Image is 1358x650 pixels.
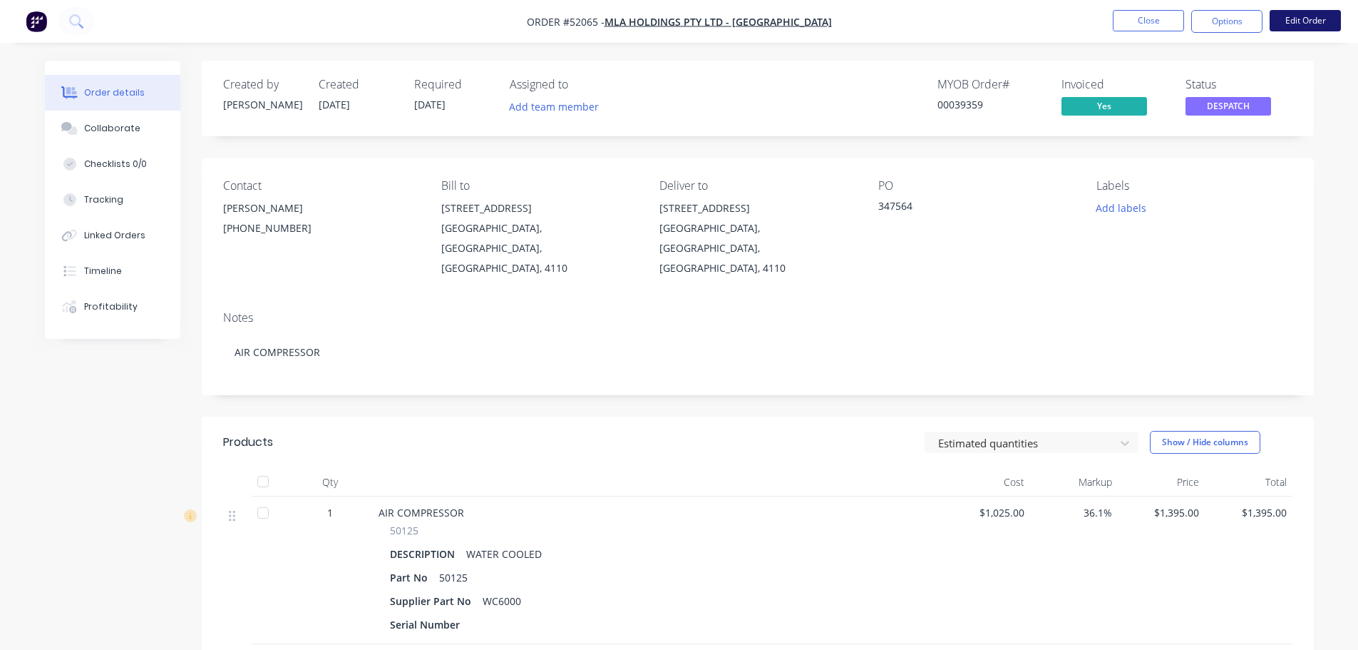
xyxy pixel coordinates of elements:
[510,97,607,116] button: Add team member
[1205,468,1292,497] div: Total
[223,78,302,91] div: Created by
[319,78,397,91] div: Created
[223,311,1292,325] div: Notes
[949,505,1025,520] span: $1,025.00
[45,146,180,182] button: Checklists 0/0
[84,86,145,99] div: Order details
[1030,468,1118,497] div: Markup
[390,591,477,611] div: Supplier Part No
[477,591,527,611] div: WC6000
[937,78,1044,91] div: MYOB Order #
[84,193,123,206] div: Tracking
[45,75,180,111] button: Order details
[84,300,138,313] div: Profitability
[1061,97,1147,115] span: Yes
[878,198,1056,218] div: 347564
[1061,78,1168,91] div: Invoiced
[223,179,418,193] div: Contact
[461,544,547,564] div: WATER COOLED
[659,198,855,218] div: [STREET_ADDRESS]
[223,97,302,112] div: [PERSON_NAME]
[441,179,637,193] div: Bill to
[287,468,373,497] div: Qty
[433,567,473,588] div: 50125
[1123,505,1200,520] span: $1,395.00
[527,15,605,29] span: Order #52065 -
[414,98,446,111] span: [DATE]
[1185,78,1292,91] div: Status
[390,567,433,588] div: Part No
[45,253,180,289] button: Timeline
[1185,97,1271,118] button: DESPATCH
[441,198,637,218] div: [STREET_ADDRESS]
[84,229,145,242] div: Linked Orders
[1036,505,1112,520] span: 36.1%
[1270,10,1341,31] button: Edit Order
[223,198,418,218] div: [PERSON_NAME]
[1150,431,1260,454] button: Show / Hide columns
[45,182,180,218] button: Tracking
[390,614,465,635] div: Serial Number
[223,330,1292,374] div: AIR COMPRESSOR
[1185,97,1271,115] span: DESPATCH
[45,289,180,325] button: Profitability
[84,122,140,135] div: Collaborate
[605,15,832,29] a: MLA HOLDINGS PTY LTD - [GEOGRAPHIC_DATA]
[84,158,147,171] div: Checklists 0/0
[1089,198,1154,218] button: Add labels
[1096,179,1292,193] div: Labels
[659,179,855,193] div: Deliver to
[390,544,461,564] div: DESCRIPTION
[937,97,1044,112] div: 00039359
[441,218,637,278] div: [GEOGRAPHIC_DATA], [GEOGRAPHIC_DATA], [GEOGRAPHIC_DATA], 4110
[659,198,855,278] div: [STREET_ADDRESS][GEOGRAPHIC_DATA], [GEOGRAPHIC_DATA], [GEOGRAPHIC_DATA], 4110
[327,505,333,520] span: 1
[1191,10,1262,33] button: Options
[223,198,418,244] div: [PERSON_NAME][PHONE_NUMBER]
[223,434,273,451] div: Products
[379,506,464,519] span: AIR COMPRESSOR
[441,198,637,278] div: [STREET_ADDRESS][GEOGRAPHIC_DATA], [GEOGRAPHIC_DATA], [GEOGRAPHIC_DATA], 4110
[510,78,652,91] div: Assigned to
[319,98,350,111] span: [DATE]
[45,111,180,146] button: Collaborate
[501,97,606,116] button: Add team member
[45,218,180,253] button: Linked Orders
[659,218,855,278] div: [GEOGRAPHIC_DATA], [GEOGRAPHIC_DATA], [GEOGRAPHIC_DATA], 4110
[943,468,1031,497] div: Cost
[390,523,418,538] span: 50125
[1210,505,1287,520] span: $1,395.00
[1118,468,1205,497] div: Price
[223,218,418,238] div: [PHONE_NUMBER]
[26,11,47,32] img: Factory
[84,265,122,278] div: Timeline
[878,179,1074,193] div: PO
[414,78,493,91] div: Required
[1113,10,1184,31] button: Close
